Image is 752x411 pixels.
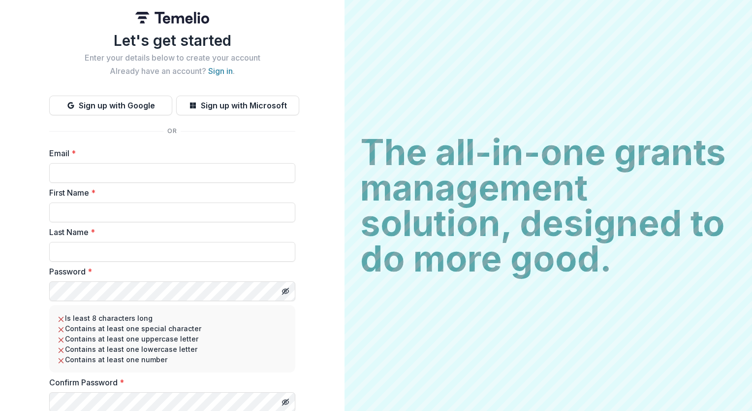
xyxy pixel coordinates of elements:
a: Sign in [208,66,233,76]
li: Contains at least one number [57,354,287,365]
label: Email [49,147,289,159]
button: Sign up with Microsoft [176,96,299,115]
label: First Name [49,187,289,199]
h2: Enter your details below to create your account [49,53,295,63]
button: Toggle password visibility [278,283,293,299]
li: Contains at least one lowercase letter [57,344,287,354]
button: Sign up with Google [49,96,172,115]
button: Toggle password visibility [278,394,293,410]
h2: Already have an account? . [49,67,295,76]
li: Contains at least one special character [57,323,287,334]
li: Contains at least one uppercase letter [57,334,287,344]
li: Is least 8 characters long [57,313,287,323]
img: Temelio [135,12,209,24]
label: Password [49,266,289,277]
label: Last Name [49,226,289,238]
h1: Let's get started [49,32,295,49]
label: Confirm Password [49,377,289,388]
